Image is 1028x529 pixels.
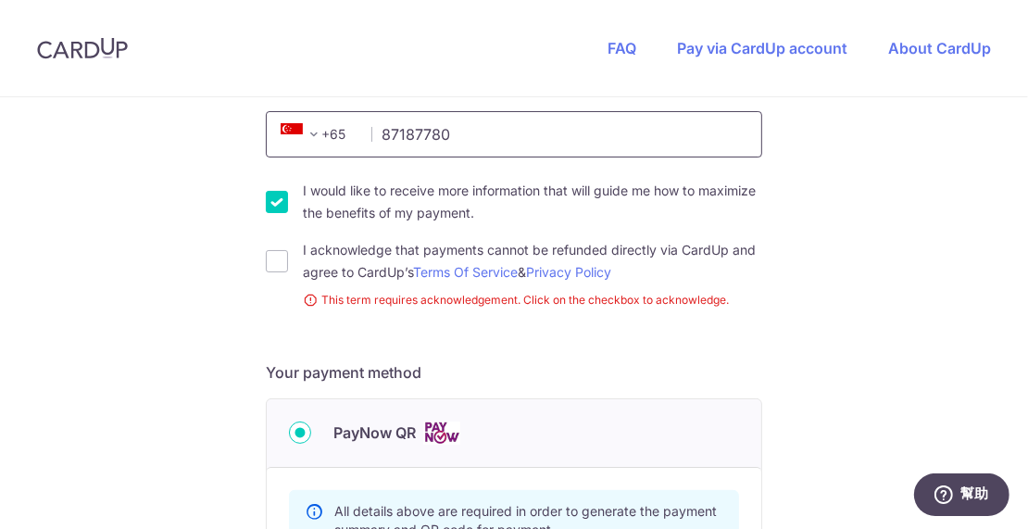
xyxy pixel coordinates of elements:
[888,39,991,57] a: About CardUp
[303,291,762,309] small: This term requires acknowledgement. Click on the checkbox to acknowledge.
[289,422,739,445] div: PayNow QR Cards logo
[526,264,611,280] a: Privacy Policy
[275,123,358,145] span: +65
[423,422,460,445] img: Cards logo
[37,37,128,59] img: CardUp
[608,39,636,57] a: FAQ
[281,123,325,145] span: +65
[266,361,762,384] h5: Your payment method
[303,180,762,224] label: I would like to receive more information that will guide me how to maximize the benefits of my pa...
[913,473,1009,520] iframe: 開啟您可用於找到更多資訊的 Widget
[333,422,416,444] span: PayNow QR
[677,39,847,57] a: Pay via CardUp account
[303,239,762,283] label: I acknowledge that payments cannot be refunded directly via CardUp and agree to CardUp’s &
[413,264,518,280] a: Terms Of Service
